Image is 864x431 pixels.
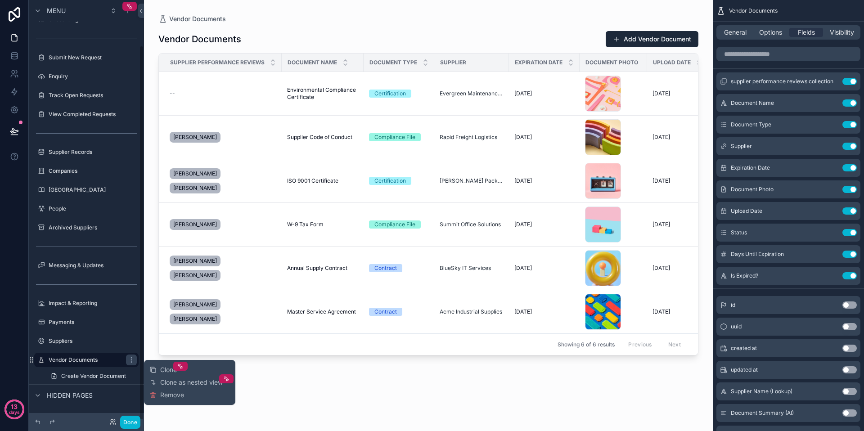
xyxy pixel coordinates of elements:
[34,50,139,65] a: Submit New Request
[47,6,66,15] span: Menu
[515,59,562,66] span: Expiration Date
[160,378,223,387] span: Clone as nested view
[34,220,139,235] a: Archived Suppliers
[49,148,137,156] label: Supplier Records
[34,258,139,273] a: Messaging & Updates
[49,73,137,80] label: Enquiry
[34,296,139,310] a: Impact & Reporting
[149,391,184,400] button: Remove
[45,369,139,383] a: Create Vendor Document
[160,391,184,400] span: Remove
[49,224,137,231] label: Archived Suppliers
[49,205,137,212] label: People
[731,251,784,258] span: Days Until Expiration
[11,402,18,411] p: 13
[61,373,126,380] span: Create Vendor Document
[149,365,184,374] button: Clone
[49,300,137,307] label: Impact & Reporting
[160,365,177,374] span: Clone
[440,59,466,66] span: Supplier
[731,323,742,330] span: uuid
[731,366,758,373] span: updated at
[731,207,762,215] span: Upload Date
[585,59,638,66] span: Document Photo
[798,28,815,37] span: Fields
[47,391,93,400] span: Hidden pages
[731,345,757,352] span: created at
[34,353,139,367] a: Vendor Documents
[49,92,137,99] label: Track Open Requests
[288,59,337,66] span: Document Name
[34,107,139,121] a: View Completed Requests
[34,69,139,84] a: Enquiry
[731,143,752,150] span: Supplier
[49,186,137,193] label: [GEOGRAPHIC_DATA]
[731,272,758,279] span: Is Expired?
[34,145,139,159] a: Supplier Records
[731,78,833,85] span: supplier performance reviews collection
[731,99,774,107] span: Document Name
[653,59,691,66] span: Upload Date
[759,28,782,37] span: Options
[731,301,735,309] span: id
[170,59,265,66] span: Supplier Performance Reviews
[731,164,770,171] span: Expiration Date
[731,186,774,193] span: Document Photo
[830,28,854,37] span: Visibility
[49,111,137,118] label: View Completed Requests
[724,28,747,37] span: General
[369,59,417,66] span: Document Type
[34,202,139,216] a: People
[34,334,139,348] a: Suppliers
[34,88,139,103] a: Track Open Requests
[49,356,121,364] label: Vendor Documents
[9,406,20,418] p: days
[49,54,137,61] label: Submit New Request
[729,7,778,14] span: Vendor Documents
[731,388,792,395] span: Supplier Name (Lookup)
[120,416,140,429] button: Done
[149,378,230,387] button: Clone as nested view
[34,183,139,197] a: [GEOGRAPHIC_DATA]
[49,262,137,269] label: Messaging & Updates
[34,315,139,329] a: Payments
[558,341,615,348] span: Showing 6 of 6 results
[49,319,137,326] label: Payments
[731,229,747,236] span: Status
[34,164,139,178] a: Companies
[49,167,137,175] label: Companies
[731,121,771,128] span: Document Type
[49,337,137,345] label: Suppliers
[731,409,794,417] span: Document Summary (AI)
